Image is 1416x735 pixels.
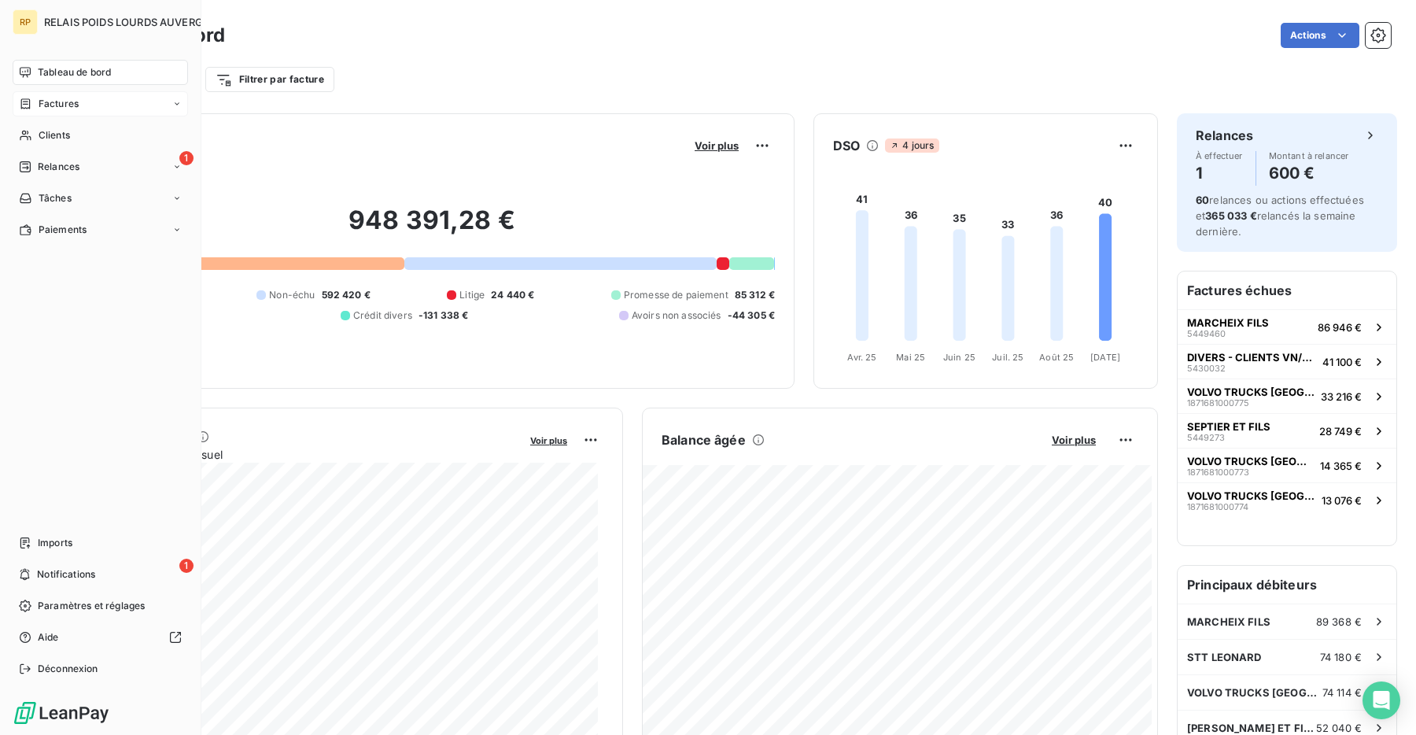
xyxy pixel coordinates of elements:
button: VOLVO TRUCKS [GEOGRAPHIC_DATA]-VTF187168100077533 216 € [1178,379,1396,413]
span: [PERSON_NAME] ET FILS [PERSON_NAME] [1187,722,1316,734]
span: MARCHEIX FILS [1187,316,1269,329]
button: Voir plus [1047,433,1101,447]
span: Paramètres et réglages [38,599,145,613]
span: 41 100 € [1322,356,1362,368]
span: 85 312 € [735,288,775,302]
h6: Relances [1196,126,1253,145]
span: Factures [39,97,79,111]
span: 5430032 [1187,364,1226,373]
span: Imports [38,536,72,550]
span: Crédit divers [353,308,412,323]
span: 52 040 € [1316,722,1362,734]
h6: DSO [833,136,860,155]
tspan: [DATE] [1090,352,1120,363]
span: 74 180 € [1320,651,1362,663]
tspan: Août 25 [1039,352,1074,363]
h6: Factures échues [1178,271,1396,309]
tspan: Juil. 25 [992,352,1023,363]
span: Non-échu [269,288,315,302]
span: STT LEONARD [1187,651,1262,663]
span: Voir plus [695,139,739,152]
span: 1 [179,151,194,165]
span: 74 114 € [1322,686,1362,699]
span: VOLVO TRUCKS [GEOGRAPHIC_DATA]-VTF [1187,686,1322,699]
span: 60 [1196,194,1209,206]
h4: 600 € [1269,161,1349,186]
span: 24 440 € [491,288,534,302]
button: SEPTIER ET FILS544927328 749 € [1178,413,1396,448]
span: Litige [459,288,485,302]
h2: 948 391,28 € [89,205,775,252]
span: DIVERS - CLIENTS VN/VO [1187,351,1316,364]
span: 13 076 € [1322,494,1362,507]
span: Tâches [39,191,72,205]
span: 5449273 [1187,433,1225,442]
span: -44 305 € [728,308,775,323]
span: Tableau de bord [38,65,111,79]
button: Voir plus [525,433,572,447]
button: VOLVO TRUCKS [GEOGRAPHIC_DATA]-VTF187168100077413 076 € [1178,482,1396,517]
span: 1871681000773 [1187,467,1249,477]
span: VOLVO TRUCKS [GEOGRAPHIC_DATA]-VTF [1187,386,1315,398]
button: DIVERS - CLIENTS VN/VO543003241 100 € [1178,344,1396,379]
button: MARCHEIX FILS544946086 946 € [1178,309,1396,344]
button: Actions [1281,23,1359,48]
div: RP [13,9,38,35]
span: Voir plus [530,435,567,446]
span: VOLVO TRUCKS [GEOGRAPHIC_DATA]-VTF [1187,489,1315,502]
span: Relances [38,160,79,174]
span: Aide [38,630,59,645]
span: Paiements [39,223,87,237]
span: Avoirs non associés [632,308,721,323]
span: SEPTIER ET FILS [1187,420,1270,433]
span: Chiffre d'affaires mensuel [89,446,519,463]
tspan: Mai 25 [896,352,925,363]
span: Promesse de paiement [624,288,728,302]
span: 28 749 € [1319,425,1362,438]
span: 1871681000775 [1187,398,1249,408]
span: 86 946 € [1318,321,1362,334]
span: Clients [39,128,70,142]
tspan: Avr. 25 [847,352,876,363]
span: 89 368 € [1316,615,1362,628]
span: 5449460 [1187,329,1226,338]
span: 1871681000774 [1187,502,1248,512]
button: Filtrer par facture [205,67,334,92]
img: Logo LeanPay [13,700,110,726]
button: VOLVO TRUCKS [GEOGRAPHIC_DATA]-VTF187168100077314 365 € [1178,448,1396,482]
span: 4 jours [885,139,938,153]
span: Déconnexion [38,662,98,676]
span: 14 365 € [1320,460,1362,472]
span: -131 338 € [419,308,469,323]
a: Aide [13,625,188,650]
span: RELAIS POIDS LOURDS AUVERGNE [44,16,217,28]
span: 592 420 € [322,288,371,302]
tspan: Juin 25 [943,352,975,363]
h6: Principaux débiteurs [1178,566,1396,604]
h4: 1 [1196,161,1243,186]
span: 365 033 € [1205,209,1256,222]
span: 1 [179,559,194,573]
button: Voir plus [690,139,743,153]
span: relances ou actions effectuées et relancés la semaine dernière. [1196,194,1364,238]
span: 33 216 € [1321,390,1362,403]
span: VOLVO TRUCKS [GEOGRAPHIC_DATA]-VTF [1187,455,1314,467]
span: Voir plus [1052,434,1096,446]
div: Open Intercom Messenger [1363,681,1400,719]
span: Notifications [37,567,95,582]
span: MARCHEIX FILS [1187,615,1270,628]
h6: Balance âgée [662,430,746,449]
span: À effectuer [1196,151,1243,161]
span: Montant à relancer [1269,151,1349,161]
